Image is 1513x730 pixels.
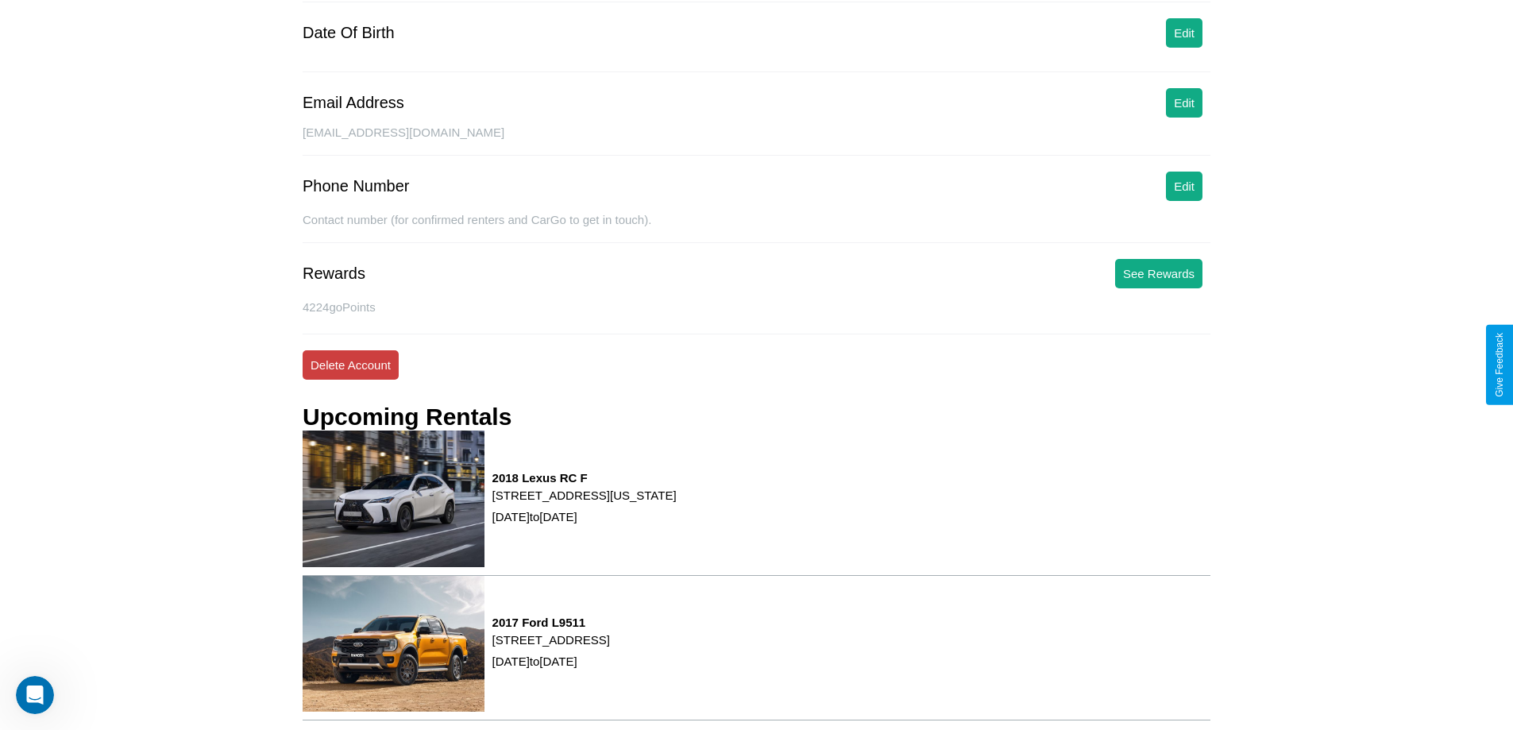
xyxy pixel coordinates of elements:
[1166,18,1202,48] button: Edit
[1166,172,1202,201] button: Edit
[303,213,1210,243] div: Contact number (for confirmed renters and CarGo to get in touch).
[1115,259,1202,288] button: See Rewards
[492,485,677,506] p: [STREET_ADDRESS][US_STATE]
[492,506,677,527] p: [DATE] to [DATE]
[492,651,610,672] p: [DATE] to [DATE]
[492,616,610,629] h3: 2017 Ford L9511
[1166,88,1202,118] button: Edit
[492,471,677,485] h3: 2018 Lexus RC F
[303,177,410,195] div: Phone Number
[492,629,610,651] p: [STREET_ADDRESS]
[303,94,404,112] div: Email Address
[1494,333,1505,397] div: Give Feedback
[303,265,365,283] div: Rewards
[303,576,484,712] img: rental
[303,126,1210,156] div: [EMAIL_ADDRESS][DOMAIN_NAME]
[303,350,399,380] button: Delete Account
[303,24,395,42] div: Date Of Birth
[303,431,484,566] img: rental
[303,404,511,431] h3: Upcoming Rentals
[16,676,54,714] iframe: Intercom live chat
[303,296,1210,318] p: 4224 goPoints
